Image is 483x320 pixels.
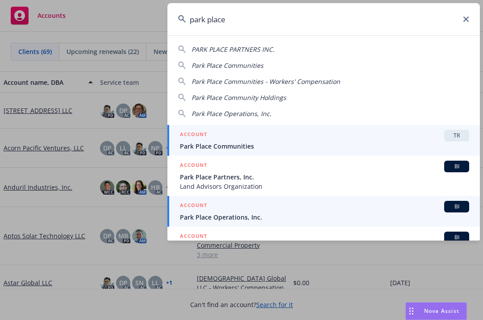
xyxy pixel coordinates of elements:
span: Park Place Communities [192,61,263,70]
h5: ACCOUNT [180,232,207,242]
a: ACCOUNTBIPark Place Operations, Inc. [167,196,480,227]
a: ACCOUNTTRPark Place Communities [167,125,480,156]
span: Nova Assist [424,307,459,315]
span: Park Place Community Holdings [192,93,286,102]
span: Park Place Communities [180,141,469,151]
span: Park Place Operations, Inc. [180,212,469,222]
span: Land Advisors Organization [180,182,469,191]
span: BI [448,233,466,241]
span: TR [448,132,466,140]
input: Search... [167,3,480,35]
span: PARK PLACE PARTNERS INC. [192,45,275,54]
span: BI [448,203,466,211]
button: Nova Assist [405,302,467,320]
div: Drag to move [406,303,417,320]
h5: ACCOUNT [180,130,207,141]
h5: ACCOUNT [180,201,207,212]
span: Park Place Communities - Workers' Compensation [192,77,340,86]
a: ACCOUNTBIPark Place Partners, Inc.Land Advisors Organization [167,156,480,196]
h5: ACCOUNT [180,161,207,171]
span: Park Place Partners, Inc. [180,172,469,182]
span: BI [448,162,466,170]
a: ACCOUNTBI [167,227,480,258]
span: Park Place Operations, Inc. [192,109,271,118]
